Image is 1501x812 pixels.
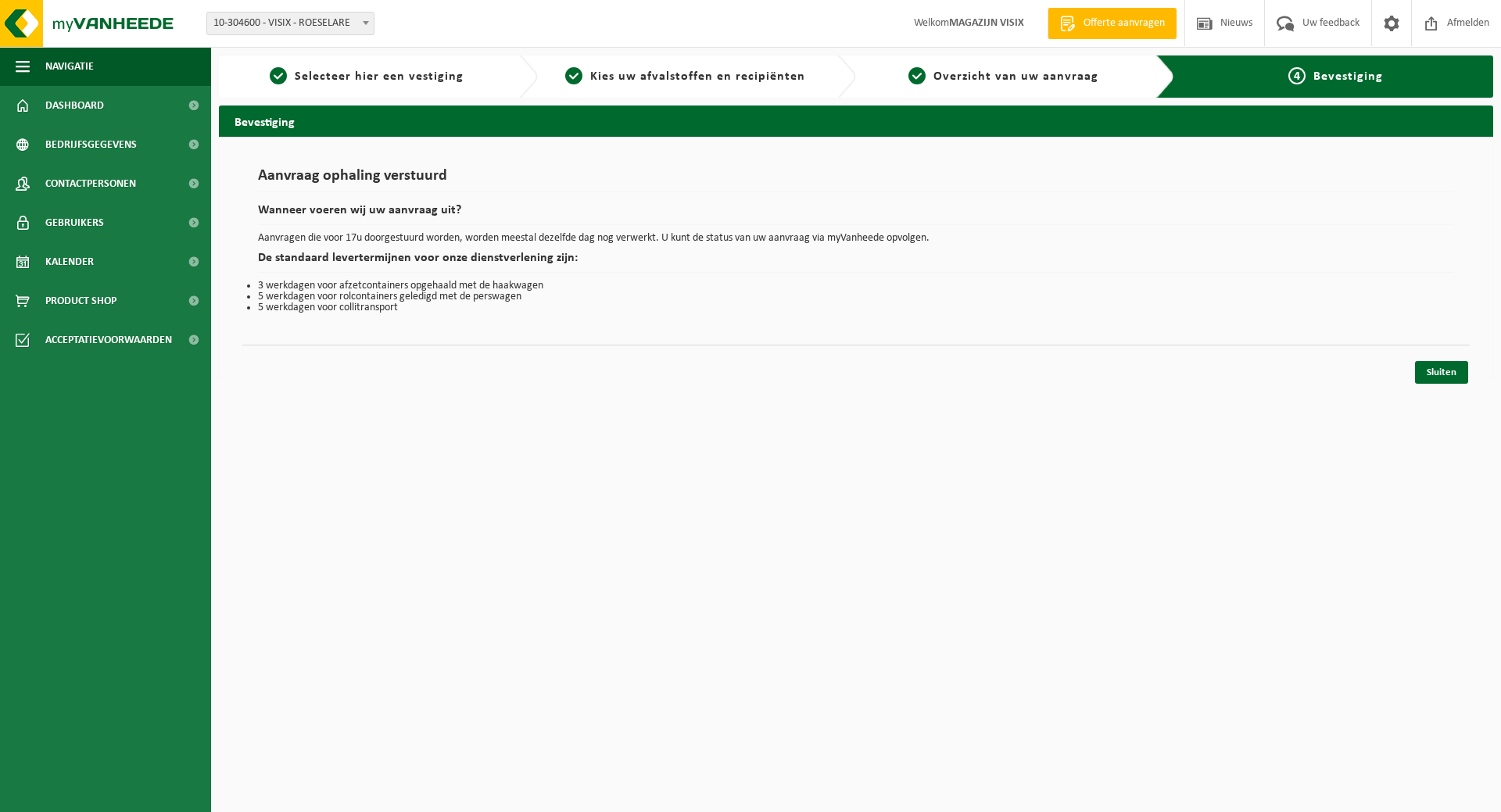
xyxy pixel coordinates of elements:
h1: Aanvraag ophaling verstuurd [258,168,1454,192]
span: Contactpersonen [45,164,136,203]
span: Product Shop [45,281,116,320]
span: Gebruikers [45,203,104,242]
a: 1Selecteer hier een vestiging [227,67,507,86]
span: 3 [908,67,926,84]
a: Offerte aanvragen [1048,8,1177,39]
span: 1 [270,67,287,84]
h2: De standaard levertermijnen voor onze dienstverlening zijn: [258,252,1454,273]
a: 3Overzicht van uw aanvraag [864,67,1144,86]
span: Bedrijfsgegevens [45,125,137,164]
span: Overzicht van uw aanvraag [933,70,1098,83]
span: 4 [1288,67,1306,84]
h2: Bevestiging [219,106,1493,136]
a: 2Kies uw afvalstoffen en recipiënten [546,67,826,86]
span: Offerte aanvragen [1080,16,1169,31]
span: 10-304600 - VISIX - ROESELARE [206,12,374,35]
span: 2 [565,67,582,84]
li: 5 werkdagen voor collitransport [258,302,1454,313]
a: Sluiten [1415,361,1468,384]
span: 10-304600 - VISIX - ROESELARE [207,13,374,34]
span: Acceptatievoorwaarden [45,320,172,359]
p: Aanvragen die voor 17u doorgestuurd worden, worden meestal dezelfde dag nog verwerkt. U kunt de s... [258,233,1454,244]
li: 3 werkdagen voor afzetcontainers opgehaald met de haakwagen [258,281,1454,292]
span: Kies uw afvalstoffen en recipiënten [590,70,805,83]
span: Navigatie [45,47,94,86]
strong: MAGAZIJN VISIX [949,17,1024,29]
span: Selecteer hier een vestiging [295,70,464,83]
span: Kalender [45,242,94,281]
span: Dashboard [45,86,104,125]
span: Bevestiging [1313,70,1383,83]
li: 5 werkdagen voor rolcontainers geledigd met de perswagen [258,292,1454,302]
h2: Wanneer voeren wij uw aanvraag uit? [258,204,1454,225]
